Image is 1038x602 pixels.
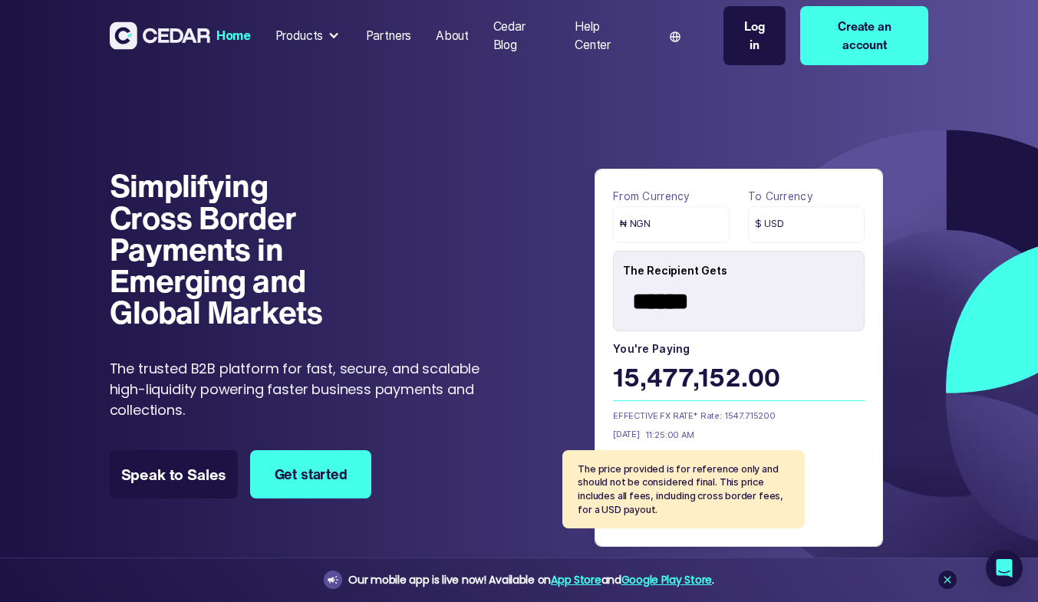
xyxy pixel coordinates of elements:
[250,450,371,498] a: Get started
[487,10,557,61] a: Cedar Blog
[620,217,651,232] span: ₦ NGN
[613,340,865,359] label: You're paying
[551,572,601,587] a: App Store
[700,410,814,423] div: Rate: 1547.715200
[360,19,417,53] a: Partners
[110,450,239,498] a: Speak to Sales
[623,256,864,285] div: The Recipient Gets
[755,217,784,232] span: $ USD
[578,462,789,517] p: The price provided is for reference only and should not be considered final. This price includes ...
[613,360,865,399] div: 15,477,152.00
[613,410,700,422] div: EFFECTIVE FX RATE*
[110,169,337,327] h1: Simplifying Cross Border Payments in Emerging and Global Markets
[493,18,551,54] div: Cedar Blog
[210,19,257,53] a: Home
[216,27,251,45] div: Home
[568,10,642,61] a: Help Center
[275,27,324,45] div: Products
[366,27,412,45] div: Partners
[348,571,713,590] div: Our mobile app is live now! Available on and .
[640,429,694,441] div: 11:25:00 AM
[800,6,928,65] a: Create an account
[613,429,640,441] div: [DATE]
[269,21,348,51] div: Products
[613,187,865,483] form: payField
[739,18,771,54] div: Log in
[436,27,469,45] div: About
[723,6,786,65] a: Log in
[748,187,865,206] label: To currency
[430,19,475,53] a: About
[327,574,339,586] img: announcement
[613,187,730,206] label: From currency
[986,550,1023,587] div: Open Intercom Messenger
[110,358,489,420] p: The trusted B2B platform for fast, secure, and scalable high-liquidity powering faster business p...
[575,18,637,54] div: Help Center
[621,572,712,587] a: Google Play Store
